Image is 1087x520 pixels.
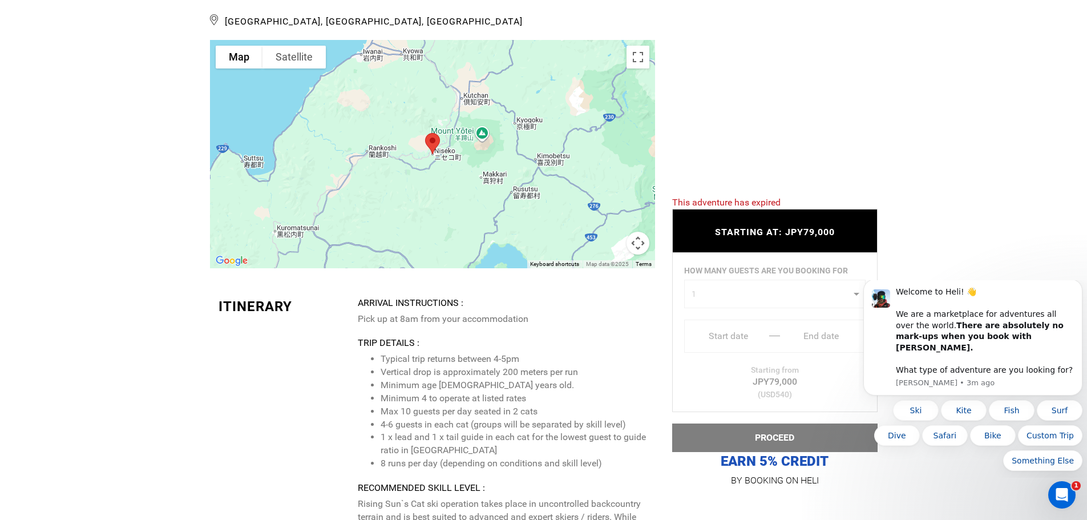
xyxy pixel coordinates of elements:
b: There are absolutely no mark-ups when you book with [PERSON_NAME]. [37,41,205,72]
div: Welcome to Heli! 👋 We are a marketplace for adventures all over the world. What type of adventure... [37,6,215,96]
div: Quick reply options [5,120,224,191]
span: [GEOGRAPHIC_DATA], [GEOGRAPHIC_DATA], [GEOGRAPHIC_DATA] [210,11,655,29]
button: Quick reply: Surf [178,120,224,140]
p: BY BOOKING ON HELI [672,473,878,489]
img: Profile image for Carl [13,9,31,27]
li: 8 runs per day (depending on conditions and skill level) [381,457,646,470]
span: This adventure has expired [672,197,781,208]
p: Message from Carl, sent 3m ago [37,98,215,108]
div: Recommended Skill Level : [358,482,646,495]
iframe: Intercom live chat [1048,481,1076,509]
div: Message content [37,6,215,96]
div: Trip Details : [358,337,646,350]
span: 1 [1072,481,1081,490]
button: Quick reply: Safari [63,145,109,166]
button: Quick reply: Kite [82,120,128,140]
li: Typical trip returns between 4-5pm [381,353,646,366]
button: Show satellite imagery [262,46,326,68]
li: Minimum age [DEMOGRAPHIC_DATA] years old. [381,379,646,392]
a: Terms (opens in new tab) [636,261,652,267]
span: Map data ©2025 [586,261,629,267]
li: 1 x lead and 1 x tail guide in each cat for the lowest guest to guide ratio in [GEOGRAPHIC_DATA] [381,431,646,457]
button: Quick reply: Custom Trip [159,145,224,166]
div: Arrival Instructions : [358,297,646,310]
button: Quick reply: Something Else [144,170,224,191]
div: Itinerary [219,297,350,316]
span: STARTING AT: JPY79,000 [715,227,835,238]
button: Keyboard shortcuts [530,260,579,268]
button: Map camera controls [627,232,649,255]
li: Minimum 4 to operate at listed rates [381,392,646,405]
img: Google [213,253,250,268]
button: PROCEED [672,424,878,452]
button: Quick reply: Bike [111,145,157,166]
li: Max 10 guests per day seated in 2 cats [381,405,646,418]
button: Show street map [216,46,262,68]
p: Pick up at 8am from your accommodation [358,313,646,326]
li: Vertical drop is approximately 200 meters per run [381,366,646,379]
button: Quick reply: Ski [34,120,80,140]
button: Quick reply: Dive [15,145,61,166]
button: Quick reply: Fish [130,120,176,140]
button: Toggle fullscreen view [627,46,649,68]
li: 4-6 guests in each cat (groups will be separated by skill level) [381,418,646,432]
a: Open this area in Google Maps (opens a new window) [213,253,250,268]
iframe: Intercom notifications message [859,280,1087,478]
